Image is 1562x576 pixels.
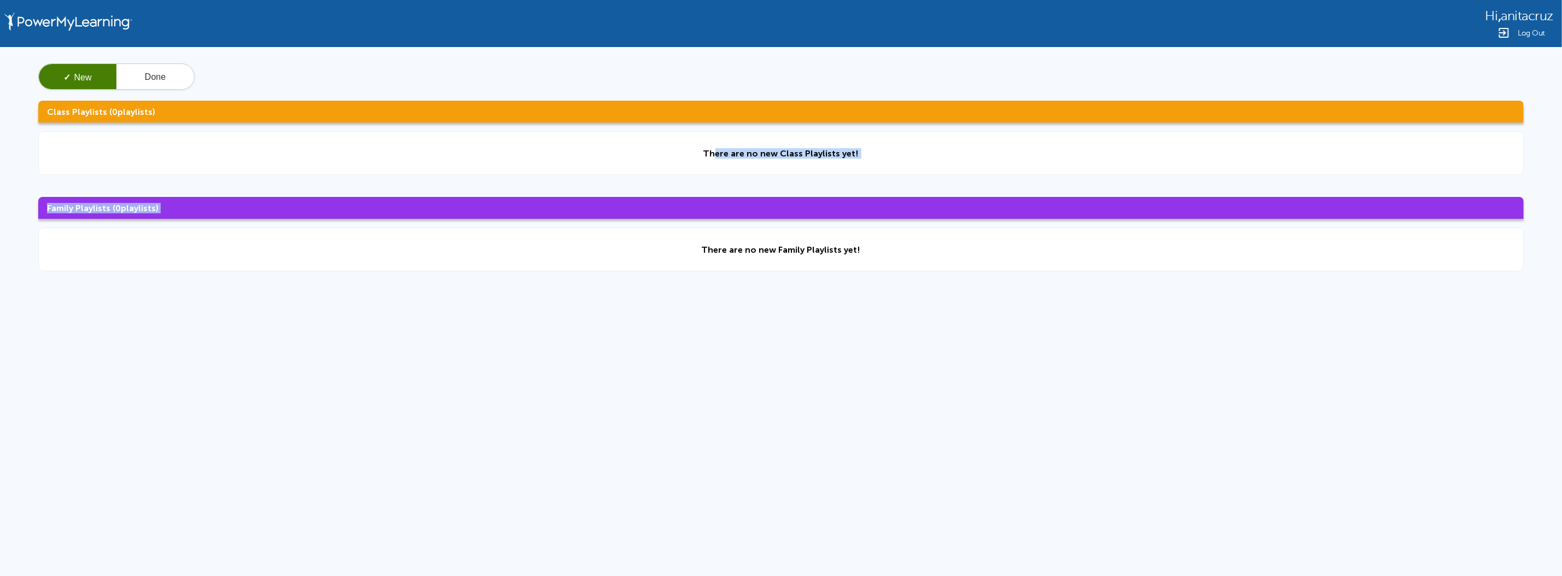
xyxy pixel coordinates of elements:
[38,101,1524,123] h3: Class Playlists ( playlists)
[116,64,194,90] button: Done
[703,148,859,159] div: There are no new Class Playlists yet!
[63,73,71,82] span: ✓
[1485,8,1553,24] div: ,
[1485,9,1498,24] span: Hi
[39,64,116,90] button: ✓New
[112,107,118,117] span: 0
[38,197,1524,219] h3: Family Playlists ( playlists)
[115,203,121,213] span: 0
[1497,26,1510,39] img: Logout Icon
[1501,9,1553,24] span: anitacruz
[702,245,861,255] div: There are no new Family Playlists yet!
[1518,29,1545,37] span: Log Out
